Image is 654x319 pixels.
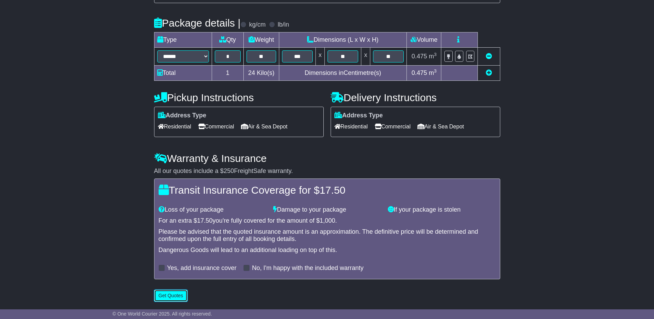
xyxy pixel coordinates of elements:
a: Add new item [486,69,492,76]
div: Damage to your package [270,206,384,214]
span: m [429,53,437,60]
label: Yes, add insurance cover [167,264,237,272]
label: Address Type [334,112,383,119]
td: Total [154,66,212,81]
td: 1 [212,66,244,81]
span: Air & Sea Depot [417,121,464,132]
td: Type [154,32,212,48]
span: 1,000 [320,217,335,224]
h4: Transit Insurance Coverage for $ [159,184,496,196]
td: x [361,48,370,66]
span: 17.50 [320,184,345,196]
h4: Warranty & Insurance [154,153,500,164]
h4: Pickup Instructions [154,92,324,103]
td: Kilo(s) [244,66,279,81]
span: Commercial [375,121,411,132]
td: Dimensions in Centimetre(s) [279,66,407,81]
span: 24 [248,69,255,76]
h4: Package details | [154,17,241,29]
span: Residential [334,121,368,132]
h4: Delivery Instructions [331,92,500,103]
div: If your package is stolen [384,206,499,214]
label: Address Type [158,112,207,119]
div: For an extra $ you're fully covered for the amount of $ . [159,217,496,225]
span: Air & Sea Depot [241,121,288,132]
sup: 3 [434,52,437,57]
div: Loss of your package [155,206,270,214]
label: kg/cm [249,21,265,29]
label: lb/in [278,21,289,29]
span: © One World Courier 2025. All rights reserved. [112,311,212,317]
td: Volume [407,32,441,48]
div: All our quotes include a $ FreightSafe warranty. [154,167,500,175]
div: Please be advised that the quoted insurance amount is an approximation. The definitive price will... [159,228,496,243]
sup: 3 [434,68,437,74]
span: 0.475 [412,53,427,60]
td: Qty [212,32,244,48]
button: Get Quotes [154,290,188,302]
td: x [315,48,324,66]
a: Remove this item [486,53,492,60]
span: Commercial [198,121,234,132]
span: 17.50 [197,217,213,224]
span: 0.475 [412,69,427,76]
td: Weight [244,32,279,48]
span: 250 [224,167,234,174]
span: Residential [158,121,191,132]
td: Dimensions (L x W x H) [279,32,407,48]
span: m [429,69,437,76]
div: Dangerous Goods will lead to an additional loading on top of this. [159,246,496,254]
label: No, I'm happy with the included warranty [252,264,364,272]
